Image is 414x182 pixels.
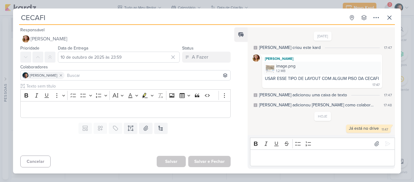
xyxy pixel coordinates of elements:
[382,127,388,132] div: 11:47
[384,92,392,98] div: 17:47
[20,89,231,101] div: Editor toolbar
[372,83,380,88] div: 17:47
[66,72,229,79] input: Buscar
[254,93,257,97] div: Este log é visível à todos no kard
[182,52,231,63] button: A Fazer
[266,64,274,73] img: n7Nr5zzzP8RTv95D96qv2YuL3HSTu1cpsWpU0Eya.png
[20,33,231,44] button: [PERSON_NAME]
[254,103,257,107] div: Este log é visível à todos no kard
[252,54,260,62] img: Thaís Leite
[20,156,51,167] button: Cancelar
[254,46,257,50] div: Este log é visível à todos no kard
[259,44,321,51] div: Thaís criou este kard
[25,83,231,89] input: Texto sem título
[19,12,345,23] input: Kard Sem Título
[250,138,395,149] div: Editor toolbar
[263,56,381,62] div: [PERSON_NAME]
[276,63,295,69] div: image.png
[58,46,88,51] label: Data de Entrega
[20,27,45,33] label: Responsável
[250,149,395,166] div: Editor editing area: main
[22,72,28,78] img: Eduardo Pinheiro
[22,35,29,43] img: Thaís Leite
[259,92,347,98] div: Thaís adicionou uma caixa de texto
[20,101,231,118] div: Editor editing area: main
[259,102,375,108] div: Thaís adicionou Eduardo como colaborador(a)
[263,62,381,75] div: image.png
[192,53,208,61] div: A Fazer
[20,46,39,51] label: Prioridade
[384,45,392,50] div: 17:47
[182,46,194,51] label: Status
[265,76,379,81] div: USAR ESSE TIPO DE LAYOUT COM ALGUM PISO DA CECAFI
[31,35,67,43] span: [PERSON_NAME]
[30,73,57,78] span: [PERSON_NAME]
[349,126,379,131] div: Já está no drive
[20,64,231,70] div: Colaboradores
[276,69,295,74] div: 1.2 MB
[58,52,180,63] input: Select a date
[384,102,392,108] div: 17:48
